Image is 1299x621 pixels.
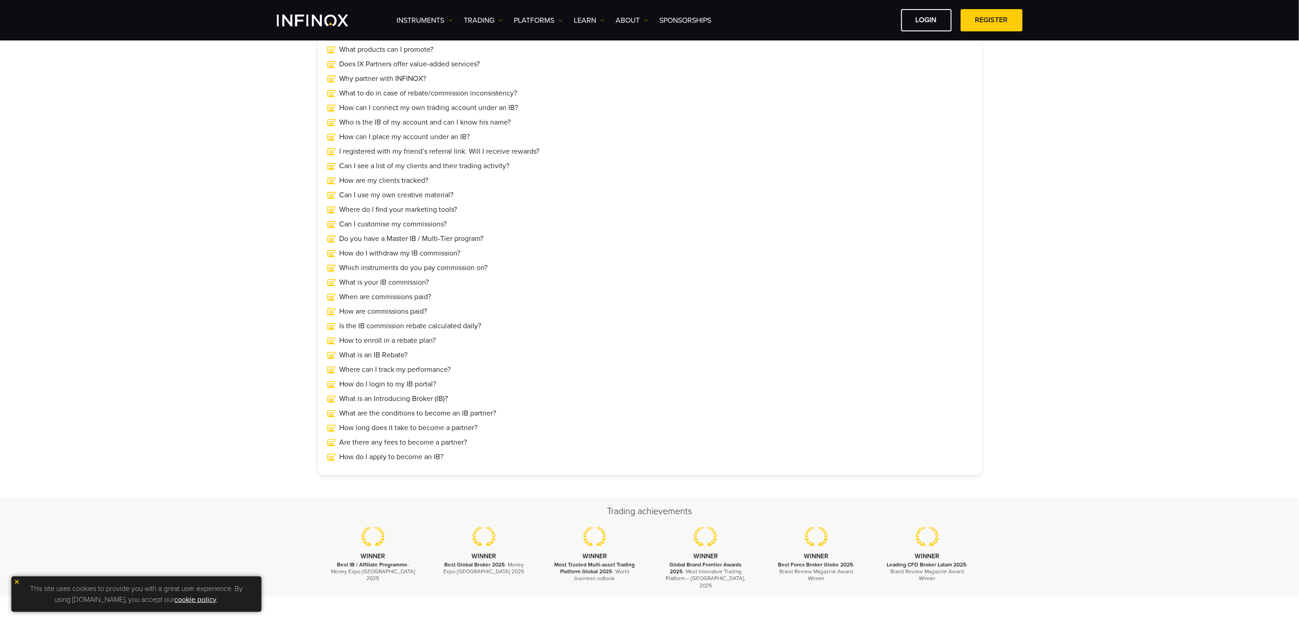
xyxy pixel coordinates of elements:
[327,117,973,128] a: Who is the IB of my account and can I know his name?
[514,15,563,26] a: PLATFORMS
[327,248,973,259] a: How do I withdraw my IB commission?
[444,561,505,568] strong: Best Global Broker 2025
[327,291,973,302] a: When are commissions paid?
[16,581,257,607] p: This site uses cookies to provide you with a great user experience. By using [DOMAIN_NAME], you a...
[14,579,20,585] img: yellow close icon
[555,561,635,575] strong: Most Trusted Multi-asset Trading Platform Global 2025
[327,146,973,157] a: I registered with my friend’s referral link. Will I receive rewards?
[772,561,861,582] p: - Brand Review Magazine Award Winner
[327,350,973,361] a: What is an IB Rebate?
[660,15,712,26] a: SPONSORSHIPS
[327,262,973,273] a: Which instruments do you pay commission on?
[327,190,973,200] a: Can I use my own creative material?
[616,15,648,26] a: ABOUT
[327,422,973,433] a: How long does it take to become a partner?
[277,15,370,26] a: INFINOX Logo
[327,379,973,390] a: How do I login to my IB portal?
[915,552,939,560] strong: WINNER
[778,561,853,568] strong: Best Forex Broker Globe 2025
[804,552,829,560] strong: WINNER
[669,561,742,575] strong: Global Brand Frontier Awards 2025
[327,335,973,346] a: How to enroll in a rebate plan?
[337,561,407,568] strong: Best IB / Affiliate Programme
[327,364,973,375] a: Where can I track my performance?
[318,505,982,518] h2: Trading achievements
[327,160,973,171] a: Can I see a list of my clients and their trading activity?
[582,552,607,560] strong: WINNER
[327,44,973,55] a: What products can I promote?
[327,219,973,230] a: Can I customise my commissions?
[361,552,385,560] strong: WINNER
[471,552,496,560] strong: WINNER
[327,102,973,113] a: How can I connect my own trading account under an IB?
[327,451,973,462] a: How do I apply to become an IB?
[327,233,973,244] a: Do you have a Master IB / Multi-Tier program?
[327,306,973,317] a: How are commissions paid?
[327,277,973,288] a: What is your IB commission?
[464,15,503,26] a: TRADING
[327,321,973,331] a: Is the IB commission rebate calculated daily?
[693,552,718,560] strong: WINNER
[327,59,973,70] a: Does IX Partners offer value-added services?
[327,175,973,186] a: How are my clients tracked?
[327,88,973,99] a: What to do in case of rebate/commission inconsistency?
[574,15,605,26] a: Learn
[327,204,973,215] a: Where do I find your marketing tools?
[440,561,528,575] p: - Money Expo [GEOGRAPHIC_DATA] 2025
[551,561,639,582] p: - World business outlook
[327,437,973,448] a: Are there any fees to become a partner?
[662,561,750,589] p: - Most Innovative Trading Platform – [GEOGRAPHIC_DATA], 2025
[327,131,973,142] a: How can I place my account under an IB?
[397,15,453,26] a: Instruments
[883,561,972,582] p: - Brand Review Magazine Award Winner
[327,393,973,404] a: What is an Introducing Broker (IB)?
[175,595,217,604] a: cookie policy
[887,561,966,568] strong: Leading CFD Broker Latam 2025
[327,73,973,84] a: Why partner with INFINOX?
[329,561,417,582] p: - Money Expo [GEOGRAPHIC_DATA] 2025
[961,9,1023,31] a: REGISTER
[327,408,973,419] a: What are the conditions to become an IB partner?
[901,9,952,31] a: LOGIN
